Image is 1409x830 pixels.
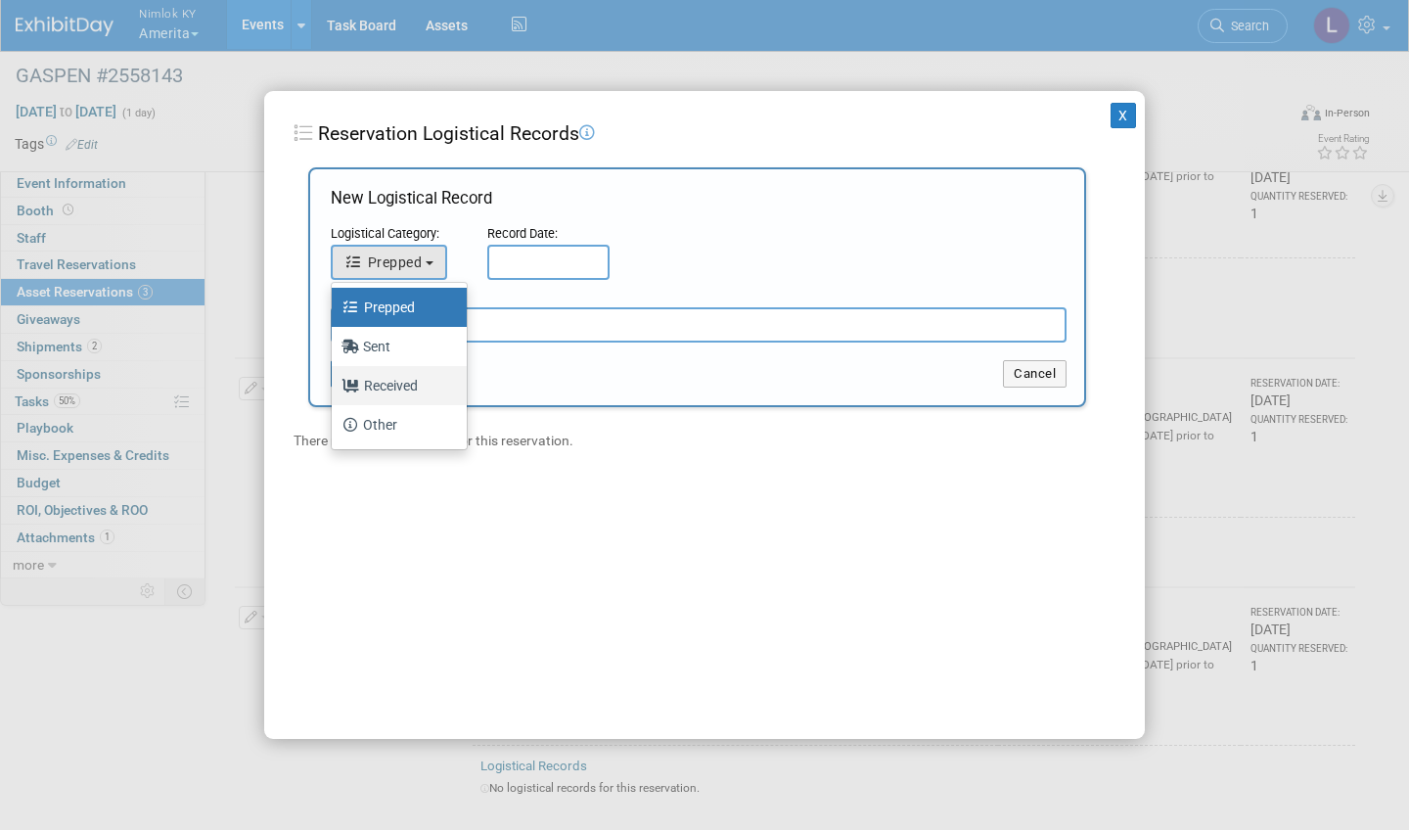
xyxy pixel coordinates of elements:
div: Record Date: [487,225,610,245]
div: Reservation Logistical Records [294,120,1101,148]
button: Prepped [331,245,447,280]
button: Cancel [1003,360,1067,388]
label: Received [341,370,447,401]
label: Other [341,409,447,440]
button: X [1111,103,1136,128]
div: Logistical Category: [331,225,473,245]
span: There no logistical records for this reservation. [294,433,573,448]
div: Notes: [331,288,1067,307]
span: Prepped [344,254,422,270]
label: Prepped [341,292,447,323]
div: New Logistical Record [331,187,1067,225]
label: Sent [341,331,447,362]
